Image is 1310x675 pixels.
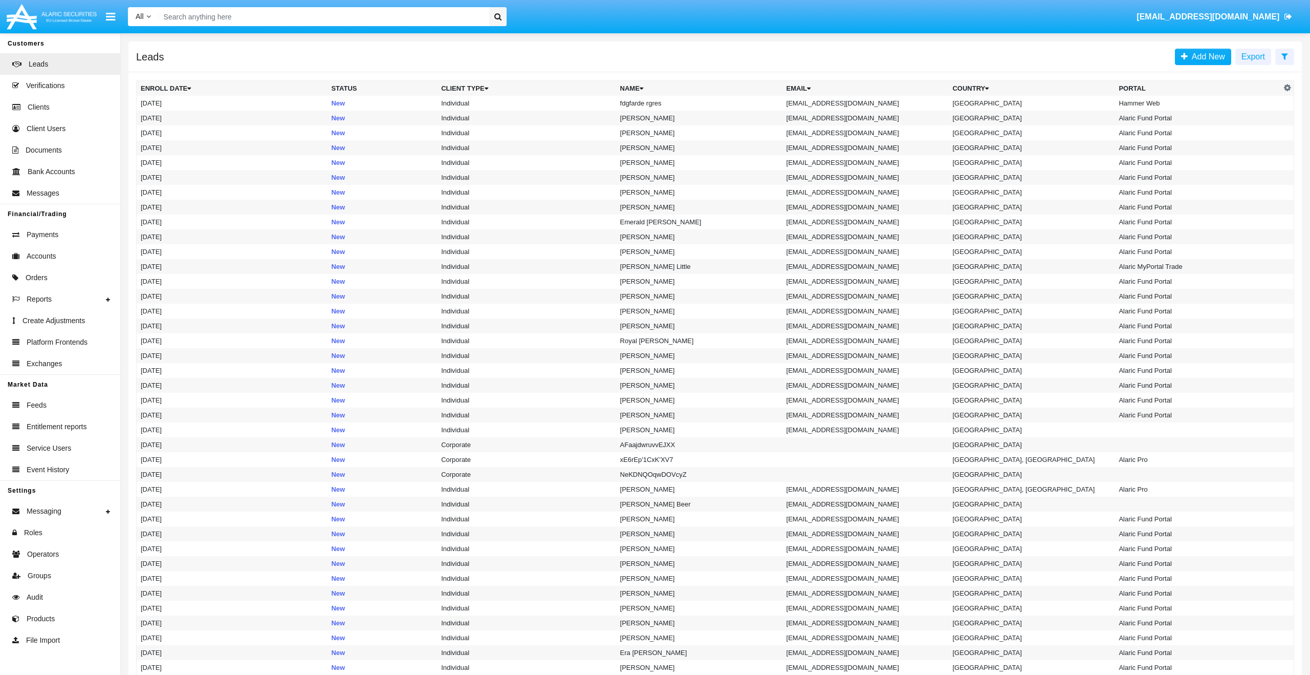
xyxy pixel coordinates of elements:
td: Era [PERSON_NAME] [616,645,782,660]
td: [DATE] [137,601,327,616]
span: Verifications [26,80,64,91]
td: Alaric Fund Portal [1115,319,1281,333]
span: Operators [27,549,59,560]
span: Accounts [27,251,56,262]
td: Individual [437,125,616,140]
td: New [327,170,437,185]
td: [GEOGRAPHIC_DATA] [948,467,1115,482]
td: [EMAIL_ADDRESS][DOMAIN_NAME] [782,215,949,229]
td: [PERSON_NAME] [616,125,782,140]
td: New [327,645,437,660]
td: [EMAIL_ADDRESS][DOMAIN_NAME] [782,200,949,215]
td: Individual [437,304,616,319]
span: [EMAIL_ADDRESS][DOMAIN_NAME] [1137,12,1279,21]
td: Individual [437,274,616,289]
td: Individual [437,630,616,645]
span: Service Users [27,443,71,454]
td: [GEOGRAPHIC_DATA] [948,244,1115,259]
span: Leads [29,59,48,70]
td: [PERSON_NAME] [616,586,782,601]
td: [PERSON_NAME] [616,244,782,259]
span: Messaging [27,506,61,517]
td: [DATE] [137,467,327,482]
td: [PERSON_NAME] [616,393,782,408]
td: [DATE] [137,482,327,497]
th: Country [948,81,1115,96]
td: New [327,319,437,333]
td: [GEOGRAPHIC_DATA] [948,96,1115,111]
span: Products [27,614,55,624]
td: Alaric Fund Portal [1115,155,1281,170]
td: Corporate [437,452,616,467]
td: New [327,200,437,215]
td: Alaric Fund Portal [1115,601,1281,616]
td: [EMAIL_ADDRESS][DOMAIN_NAME] [782,333,949,348]
td: [EMAIL_ADDRESS][DOMAIN_NAME] [782,630,949,645]
td: [EMAIL_ADDRESS][DOMAIN_NAME] [782,348,949,363]
td: [DATE] [137,541,327,556]
td: [GEOGRAPHIC_DATA] [948,348,1115,363]
span: Feeds [27,400,47,411]
td: [DATE] [137,319,327,333]
td: [DATE] [137,437,327,452]
span: Orders [26,272,48,283]
td: [GEOGRAPHIC_DATA] [948,437,1115,452]
td: [EMAIL_ADDRESS][DOMAIN_NAME] [782,408,949,423]
td: Individual [437,393,616,408]
td: [GEOGRAPHIC_DATA] [948,215,1115,229]
span: Platform Frontends [27,337,88,348]
td: [PERSON_NAME] [616,616,782,630]
td: [EMAIL_ADDRESS][DOMAIN_NAME] [782,586,949,601]
td: Individual [437,526,616,541]
span: Client Users [27,123,65,134]
th: Enroll Date [137,81,327,96]
td: [PERSON_NAME] [616,423,782,437]
td: New [327,229,437,244]
td: New [327,111,437,125]
td: New [327,185,437,200]
td: Individual [437,185,616,200]
td: [DATE] [137,274,327,289]
td: Individual [437,571,616,586]
span: Exchanges [27,358,62,369]
td: [EMAIL_ADDRESS][DOMAIN_NAME] [782,140,949,155]
td: Individual [437,244,616,259]
td: [DATE] [137,215,327,229]
td: Individual [437,348,616,363]
span: Messages [27,188,59,199]
td: [PERSON_NAME] [616,571,782,586]
td: New [327,630,437,645]
td: Individual [437,363,616,378]
td: New [327,601,437,616]
span: Reports [27,294,52,305]
td: New [327,482,437,497]
td: Alaric Fund Portal [1115,630,1281,645]
input: Search [159,7,486,26]
th: Status [327,81,437,96]
td: [PERSON_NAME] [616,304,782,319]
td: [EMAIL_ADDRESS][DOMAIN_NAME] [782,497,949,512]
td: [GEOGRAPHIC_DATA] [948,140,1115,155]
td: [GEOGRAPHIC_DATA] [948,170,1115,185]
td: [EMAIL_ADDRESS][DOMAIN_NAME] [782,556,949,571]
td: Hammer Web [1115,96,1281,111]
td: [DATE] [137,408,327,423]
th: Email [782,81,949,96]
td: [PERSON_NAME] [616,408,782,423]
td: [EMAIL_ADDRESS][DOMAIN_NAME] [782,185,949,200]
td: Individual [437,586,616,601]
td: New [327,348,437,363]
td: [DATE] [137,289,327,304]
td: Alaric Fund Portal [1115,215,1281,229]
span: Groups [28,571,51,581]
td: [PERSON_NAME] [616,630,782,645]
td: New [327,259,437,274]
td: [GEOGRAPHIC_DATA] [948,304,1115,319]
td: [DATE] [137,125,327,140]
td: Individual [437,482,616,497]
td: New [327,512,437,526]
td: [EMAIL_ADDRESS][DOMAIN_NAME] [782,304,949,319]
td: [PERSON_NAME] Little [616,259,782,274]
td: Alaric Fund Portal [1115,616,1281,630]
td: Alaric Fund Portal [1115,185,1281,200]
